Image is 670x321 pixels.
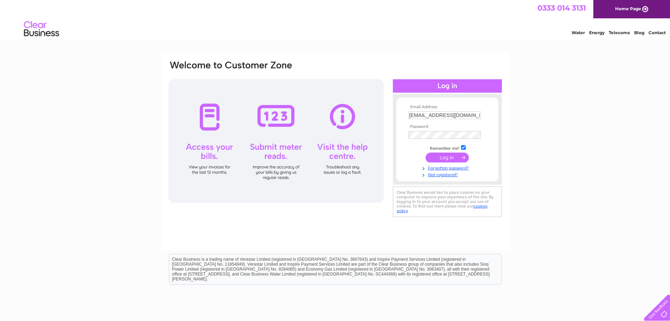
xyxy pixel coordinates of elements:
[408,164,488,171] a: Forgotten password?
[649,30,666,35] a: Contact
[407,144,488,151] td: Remember me?
[426,153,469,162] input: Submit
[169,4,502,34] div: Clear Business is a trading name of Verastar Limited (registered in [GEOGRAPHIC_DATA] No. 3667643...
[407,124,488,129] th: Password:
[24,18,59,40] img: logo.png
[397,204,487,213] a: cookies policy
[589,30,605,35] a: Energy
[572,30,585,35] a: Water
[609,30,630,35] a: Telecoms
[408,171,488,178] a: Not registered?
[634,30,644,35] a: Blog
[407,105,488,110] th: Email Address:
[537,4,586,12] a: 0333 014 3131
[393,186,502,217] div: Clear Business would like to place cookies on your computer to improve your experience of the sit...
